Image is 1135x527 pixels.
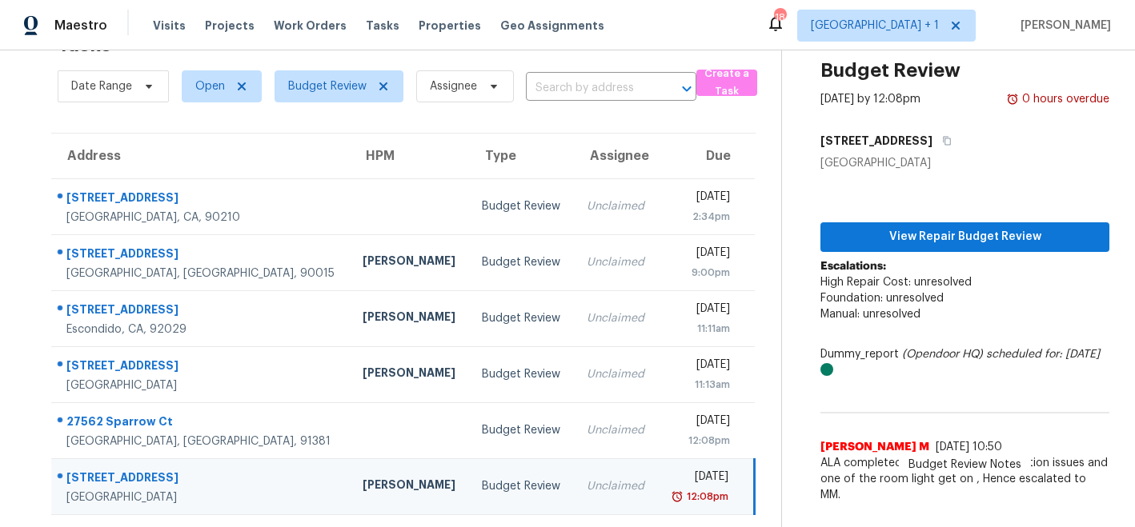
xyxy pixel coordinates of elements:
[366,20,399,31] span: Tasks
[820,309,920,320] span: Manual: unresolved
[671,469,729,489] div: [DATE]
[820,293,944,304] span: Foundation: unresolved
[671,377,730,393] div: 11:13am
[66,413,337,433] div: 27562 Sparrow Ct
[587,422,645,438] div: Unclaimed
[288,78,367,94] span: Budget Review
[902,349,983,360] i: (Opendoor HQ)
[671,357,730,377] div: [DATE]
[482,310,561,326] div: Budget Review
[671,489,684,505] img: Overdue Alarm Icon
[587,254,645,270] div: Unclaimed
[704,65,750,102] span: Create a Task
[274,18,347,34] span: Work Orders
[684,489,728,505] div: 12:08pm
[811,18,939,34] span: [GEOGRAPHIC_DATA] + 1
[363,309,456,329] div: [PERSON_NAME]
[66,301,337,321] div: [STREET_ADDRESS]
[671,433,730,449] div: 12:08pm
[820,91,920,107] div: [DATE] by 12:08pm
[820,346,1109,378] div: Dummy_report
[587,198,645,214] div: Unclaimed
[54,18,107,34] span: Maestro
[696,70,758,96] button: Create a Task
[482,198,561,214] div: Budget Review
[66,190,337,210] div: [STREET_ADDRESS]
[671,245,730,265] div: [DATE]
[1019,91,1109,107] div: 0 hours overdue
[676,78,698,100] button: Open
[66,357,337,377] div: [STREET_ADDRESS]
[363,365,456,385] div: [PERSON_NAME]
[66,489,337,505] div: [GEOGRAPHIC_DATA]
[932,126,954,155] button: Copy Address
[671,321,730,337] div: 11:11am
[58,37,111,53] h2: Tasks
[899,457,1031,473] span: Budget Review Notes
[482,422,561,438] div: Budget Review
[587,478,645,494] div: Unclaimed
[936,441,1002,453] span: [DATE] 10:50
[66,433,337,449] div: [GEOGRAPHIC_DATA], [GEOGRAPHIC_DATA], 91381
[986,349,1100,360] i: scheduled for: [DATE]
[195,78,225,94] span: Open
[833,227,1097,247] span: View Repair Budget Review
[363,477,456,497] div: [PERSON_NAME]
[363,253,456,273] div: [PERSON_NAME]
[820,455,1109,503] span: ALA completed.Agent reported foundation issues and one of the room light get on , Hence escalated...
[820,277,972,288] span: High Repair Cost: unresolved
[66,377,337,393] div: [GEOGRAPHIC_DATA]
[820,222,1109,252] button: View Repair Budget Review
[66,321,337,337] div: Escondido, CA, 92029
[66,265,337,281] div: [GEOGRAPHIC_DATA], [GEOGRAPHIC_DATA], 90015
[350,134,469,178] th: HPM
[430,78,477,94] span: Assignee
[71,78,132,94] span: Date Range
[671,265,730,281] div: 9:00pm
[66,469,337,489] div: [STREET_ADDRESS]
[820,261,886,272] b: Escalations:
[658,134,755,178] th: Due
[526,76,652,101] input: Search by address
[820,439,929,455] span: [PERSON_NAME] M
[587,310,645,326] div: Unclaimed
[1006,91,1019,107] img: Overdue Alarm Icon
[482,254,561,270] div: Budget Review
[671,301,730,321] div: [DATE]
[671,189,730,209] div: [DATE]
[820,62,961,78] h2: Budget Review
[574,134,658,178] th: Assignee
[500,18,604,34] span: Geo Assignments
[671,413,730,433] div: [DATE]
[587,366,645,382] div: Unclaimed
[419,18,481,34] span: Properties
[482,478,561,494] div: Budget Review
[153,18,186,34] span: Visits
[51,134,350,178] th: Address
[205,18,255,34] span: Projects
[66,246,337,265] div: [STREET_ADDRESS]
[482,366,561,382] div: Budget Review
[1014,18,1111,34] span: [PERSON_NAME]
[671,209,730,225] div: 2:34pm
[820,133,932,149] h5: [STREET_ADDRESS]
[820,155,1109,171] div: [GEOGRAPHIC_DATA]
[469,134,574,178] th: Type
[66,210,337,226] div: [GEOGRAPHIC_DATA], CA, 90210
[774,10,785,26] div: 18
